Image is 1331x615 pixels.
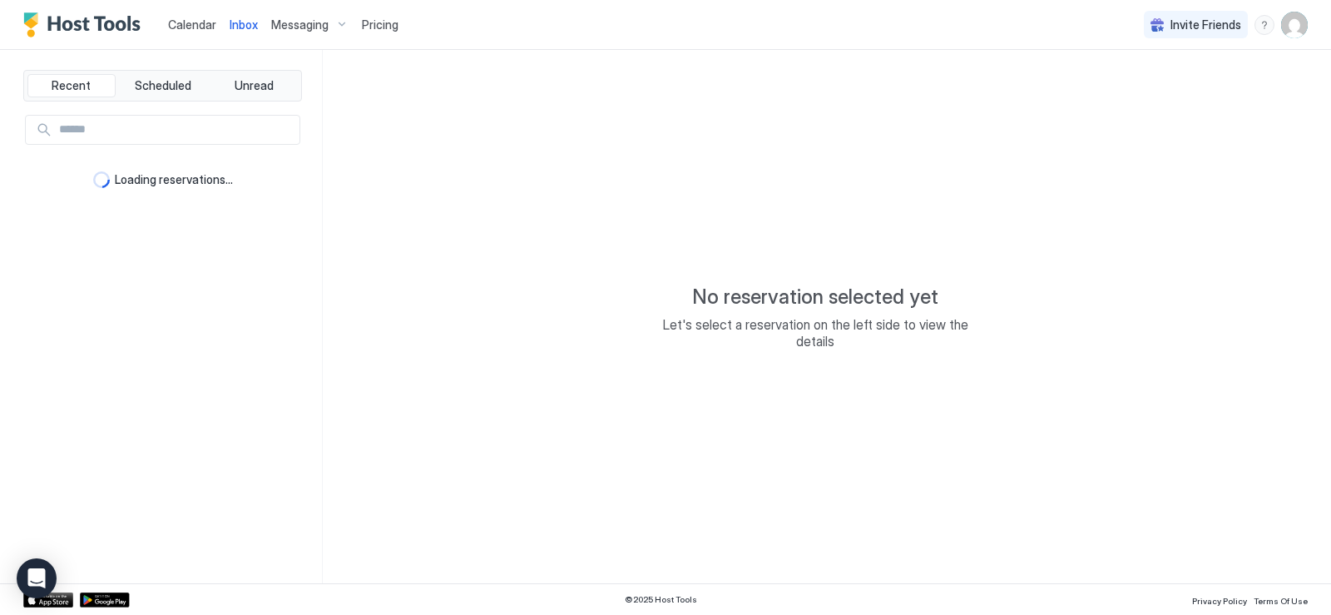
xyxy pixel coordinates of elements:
span: Unread [235,78,274,93]
div: tab-group [23,70,302,102]
span: Calendar [168,17,216,32]
span: Let's select a reservation on the left side to view the details [649,316,982,350]
a: Terms Of Use [1254,591,1308,608]
span: Pricing [362,17,398,32]
span: Recent [52,78,91,93]
span: No reservation selected yet [692,285,938,310]
div: User profile [1281,12,1308,38]
a: Inbox [230,16,258,33]
button: Unread [210,74,298,97]
a: Google Play Store [80,593,130,608]
span: © 2025 Host Tools [625,594,697,605]
button: Recent [27,74,116,97]
a: Host Tools Logo [23,12,148,37]
div: Open Intercom Messenger [17,558,57,598]
button: Scheduled [119,74,207,97]
a: Privacy Policy [1192,591,1247,608]
div: menu [1254,15,1274,35]
span: Invite Friends [1170,17,1241,32]
a: Calendar [168,16,216,33]
span: Loading reservations... [115,172,233,187]
div: loading [93,171,110,188]
span: Inbox [230,17,258,32]
span: Terms Of Use [1254,596,1308,606]
span: Messaging [271,17,329,32]
span: Scheduled [135,78,191,93]
span: Privacy Policy [1192,596,1247,606]
input: Input Field [52,116,299,144]
a: App Store [23,593,73,608]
